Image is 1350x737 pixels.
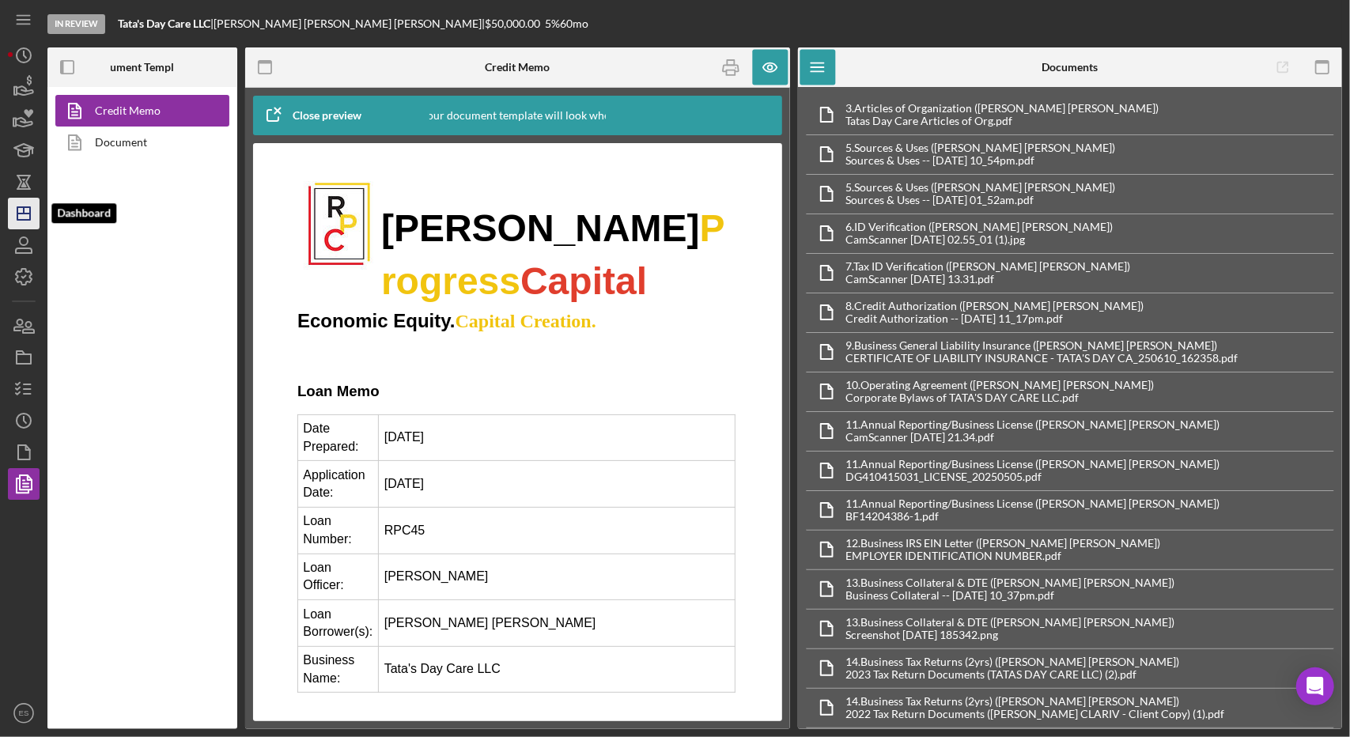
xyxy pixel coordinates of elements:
button: Close preview [253,100,377,131]
div: 11. Annual Reporting/Business License ([PERSON_NAME] [PERSON_NAME]) [846,497,1220,510]
a: Credit Memo [55,95,221,127]
div: 2022 Tax Return Documents ([PERSON_NAME] CLARIV - Client Copy) (1).pdf [846,708,1225,720]
div: 2023 Tax Return Documents (TATAS DAY CARE LLC) (2).pdf [846,668,1180,681]
div: Tatas Day Care Articles of Org.pdf [846,115,1159,127]
div: CamScanner [DATE] 02.55_01 (1).jpg [846,233,1114,246]
text: ES [19,709,29,718]
div: Credit Authorization -- [DATE] 11_17pm.pdf [846,312,1144,325]
div: 11. Annual Reporting/Business License ([PERSON_NAME] [PERSON_NAME]) [846,418,1220,431]
div: 7. Tax ID Verification ([PERSON_NAME] [PERSON_NAME]) [846,260,1131,273]
div: [PERSON_NAME] [PERSON_NAME] [PERSON_NAME] | [214,17,485,30]
div: CamScanner [DATE] 13.31.pdf [846,273,1131,285]
b: Credit Memo [485,61,550,74]
div: 13. Business Collateral & DTE ([PERSON_NAME] [PERSON_NAME]) [846,616,1175,629]
div: Screenshot [DATE] 185342.png [846,629,1175,641]
a: Document [55,127,221,158]
div: Open Intercom Messenger [1296,667,1334,705]
div: | [118,17,214,30]
button: ES [8,697,40,729]
div: 10. Operating Agreement ([PERSON_NAME] [PERSON_NAME]) [846,379,1155,391]
div: This is how your document template will look when completed [365,96,671,135]
b: Document Templates [91,61,195,74]
div: In Review [47,14,105,34]
div: 60 mo [560,17,588,30]
b: Tata's Day Care LLC [118,17,210,30]
div: 3. Articles of Organization ([PERSON_NAME] [PERSON_NAME]) [846,102,1159,115]
div: Corporate Bylaws of TATA'S DAY CARE LLC.pdf [846,391,1155,404]
div: 8. Credit Authorization ([PERSON_NAME] [PERSON_NAME]) [846,300,1144,312]
div: 9. Business General Liability Insurance ([PERSON_NAME] [PERSON_NAME]) [846,339,1238,352]
div: 14. Business Tax Returns (2yrs) ([PERSON_NAME] [PERSON_NAME]) [846,695,1225,708]
div: Sources & Uses -- [DATE] 01_52am.pdf [846,194,1116,206]
div: $50,000.00 [485,17,545,30]
div: CamScanner [DATE] 21.34.pdf [846,431,1220,444]
div: 14. Business Tax Returns (2yrs) ([PERSON_NAME] [PERSON_NAME]) [846,656,1180,668]
div: CERTIFICATE OF LIABILITY INSURANCE - TATA'S DAY CA_250610_162358.pdf [846,352,1238,365]
div: DG410415031_LICENSE_20250505.pdf [846,471,1220,483]
div: BF14204386-1.pdf [846,510,1220,523]
div: 12. Business IRS EIN Letter ([PERSON_NAME] [PERSON_NAME]) [846,537,1161,550]
div: Business Collateral -- [DATE] 10_37pm.pdf [846,589,1175,602]
div: 13. Business Collateral & DTE ([PERSON_NAME] [PERSON_NAME]) [846,576,1175,589]
div: Close preview [293,100,361,131]
div: 6. ID Verification ([PERSON_NAME] [PERSON_NAME]) [846,221,1114,233]
div: Sources & Uses -- [DATE] 10_54pm.pdf [846,154,1116,167]
div: EMPLOYER IDENTIFICATION NUMBER.pdf [846,550,1161,562]
div: 5. Sources & Uses ([PERSON_NAME] [PERSON_NAME]) [846,181,1116,194]
div: 5 % [545,17,560,30]
b: Documents [1042,61,1098,74]
div: 5. Sources & Uses ([PERSON_NAME] [PERSON_NAME]) [846,142,1116,154]
iframe: Rich Text Area [285,159,751,705]
div: 11. Annual Reporting/Business License ([PERSON_NAME] [PERSON_NAME]) [846,458,1220,471]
